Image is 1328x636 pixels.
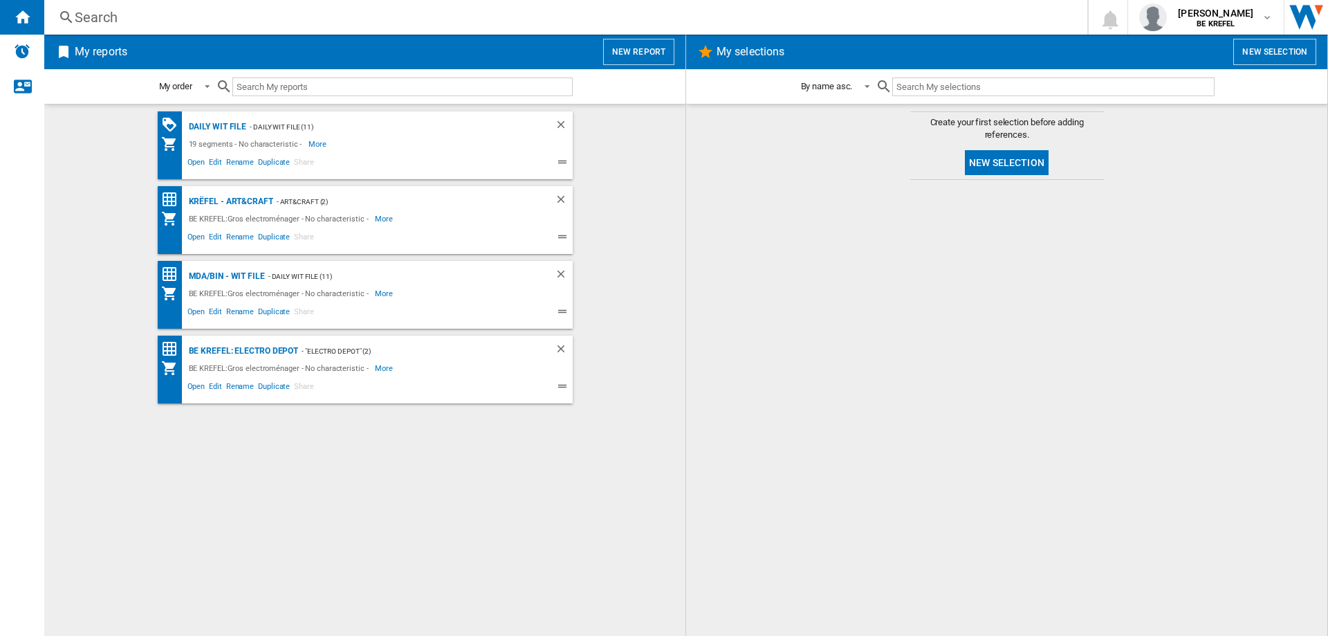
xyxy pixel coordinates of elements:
[72,39,130,65] h2: My reports
[161,340,185,358] div: Price Matrix
[555,343,573,360] div: Delete
[256,305,292,322] span: Duplicate
[375,210,395,227] span: More
[14,43,30,60] img: alerts-logo.svg
[892,78,1214,96] input: Search My selections
[965,150,1049,175] button: New selection
[603,39,674,65] button: New report
[161,210,185,227] div: My Assortment
[1197,19,1235,28] b: BE KREFEL
[292,380,316,397] span: Share
[256,230,292,247] span: Duplicate
[375,285,395,302] span: More
[224,380,256,397] span: Rename
[308,136,329,152] span: More
[185,268,265,285] div: MDA/BIN - WIT file
[256,380,292,397] span: Duplicate
[1139,3,1167,31] img: profile.jpg
[555,268,573,285] div: Delete
[207,156,224,172] span: Edit
[375,360,395,376] span: More
[298,343,526,360] div: - "Electro depot" (2)
[1178,6,1253,20] span: [PERSON_NAME]
[273,193,527,210] div: - Art&Craft (2)
[161,116,185,134] div: PROMOTIONS Matrix
[224,230,256,247] span: Rename
[161,360,185,376] div: My Assortment
[292,230,316,247] span: Share
[185,305,207,322] span: Open
[185,230,207,247] span: Open
[185,136,309,152] div: 19 segments - No characteristic -
[292,156,316,172] span: Share
[185,343,299,360] div: BE KREFEL: Electro depot
[161,285,185,302] div: My Assortment
[185,285,376,302] div: BE KREFEL:Gros electroménager - No characteristic -
[185,156,207,172] span: Open
[910,116,1104,141] span: Create your first selection before adding references.
[207,305,224,322] span: Edit
[224,156,256,172] span: Rename
[555,118,573,136] div: Delete
[1233,39,1316,65] button: New selection
[246,118,526,136] div: - Daily WIT file (11)
[256,156,292,172] span: Duplicate
[801,81,853,91] div: By name asc.
[292,305,316,322] span: Share
[161,136,185,152] div: My Assortment
[75,8,1051,27] div: Search
[224,305,256,322] span: Rename
[185,380,207,397] span: Open
[161,191,185,208] div: Price Matrix
[185,360,376,376] div: BE KREFEL:Gros electroménager - No characteristic -
[207,380,224,397] span: Edit
[185,193,273,210] div: Krëfel - Art&Craft
[159,81,192,91] div: My order
[161,266,185,283] div: Price Matrix
[265,268,527,285] div: - Daily WIT file (11)
[207,230,224,247] span: Edit
[232,78,573,96] input: Search My reports
[185,210,376,227] div: BE KREFEL:Gros electroménager - No characteristic -
[714,39,787,65] h2: My selections
[185,118,247,136] div: Daily WIT file
[555,193,573,210] div: Delete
